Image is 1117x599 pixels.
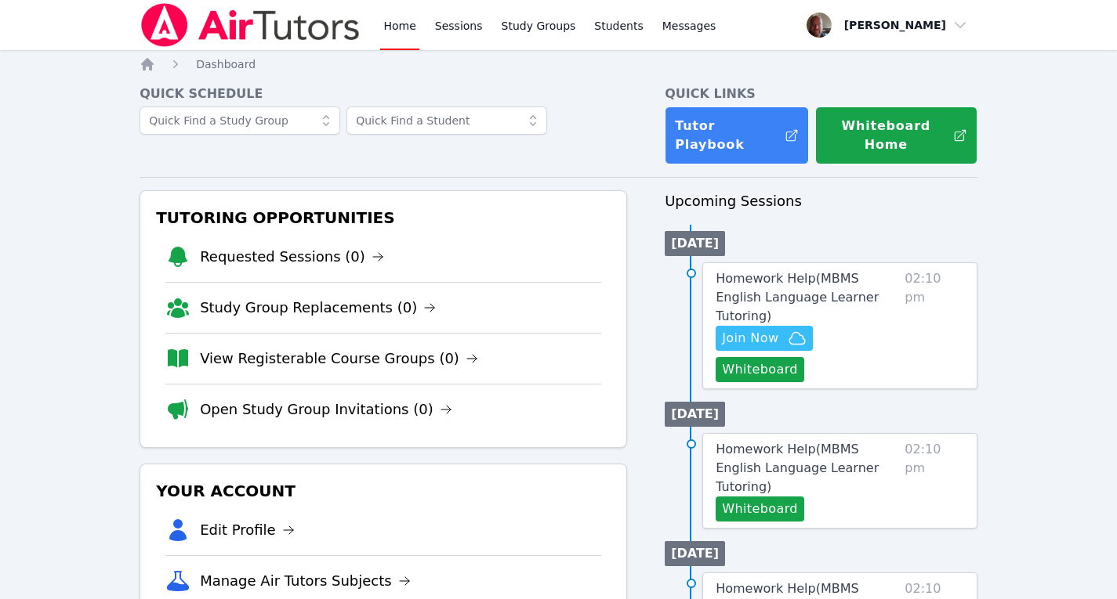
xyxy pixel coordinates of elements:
span: 02:10 pm [905,269,964,382]
h3: Upcoming Sessions [665,190,977,212]
li: [DATE] [665,402,725,427]
li: [DATE] [665,541,725,566]
button: Whiteboard [716,357,804,382]
a: Homework Help(MBMS English Language Learner Tutoring) [716,269,898,326]
input: Quick Find a Student [346,106,547,135]
span: 02:10 pm [905,440,964,521]
a: Tutor Playbook [665,106,808,164]
a: View Registerable Course Groups (0) [200,348,478,370]
h3: Tutoring Opportunities [153,204,614,232]
a: Manage Air Tutors Subjects [200,570,411,592]
span: Join Now [722,329,778,348]
a: Homework Help(MBMS English Language Learner Tutoring) [716,440,898,496]
button: Join Now [716,326,813,351]
button: Whiteboard [716,496,804,521]
a: Open Study Group Invitations (0) [200,399,452,420]
nav: Breadcrumb [140,56,977,72]
h3: Your Account [153,477,614,505]
input: Quick Find a Study Group [140,106,340,135]
span: Dashboard [196,58,256,70]
img: Air Tutors [140,3,361,47]
a: Study Group Replacements (0) [200,297,436,319]
h4: Quick Schedule [140,85,627,103]
button: Whiteboard Home [815,106,977,164]
li: [DATE] [665,231,725,256]
h4: Quick Links [665,85,977,103]
span: Homework Help ( MBMS English Language Learner Tutoring ) [716,271,879,323]
span: Messages [662,18,716,34]
a: Requested Sessions (0) [200,246,384,268]
a: Dashboard [196,56,256,72]
span: Homework Help ( MBMS English Language Learner Tutoring ) [716,442,879,494]
a: Edit Profile [200,519,295,541]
